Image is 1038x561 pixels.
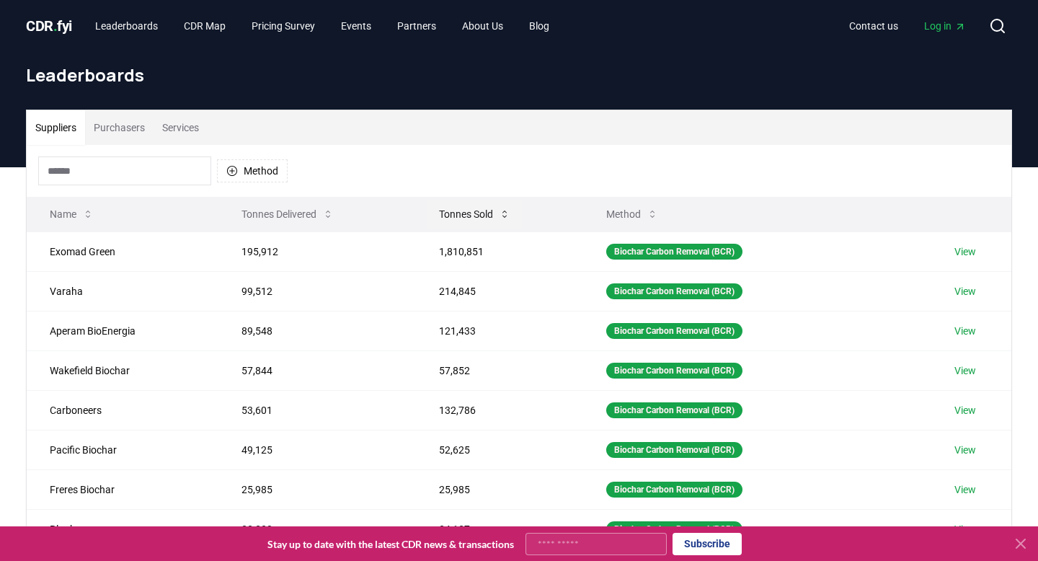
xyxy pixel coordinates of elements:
a: Events [329,13,383,39]
a: View [954,443,976,457]
td: 195,912 [218,231,415,271]
div: Biochar Carbon Removal (BCR) [606,323,742,339]
a: Leaderboards [84,13,169,39]
a: View [954,522,976,536]
button: Name [38,200,105,229]
td: Freres Biochar [27,469,218,509]
a: View [954,403,976,418]
a: View [954,284,976,299]
td: 89,548 [218,311,415,350]
a: View [954,244,976,259]
td: 53,601 [218,390,415,430]
td: Aperam BioEnergia [27,311,218,350]
a: CDR Map [172,13,237,39]
a: Contact us [838,13,910,39]
td: 57,852 [416,350,583,390]
td: 121,433 [416,311,583,350]
td: 25,985 [218,469,415,509]
a: View [954,324,976,338]
td: Varaha [27,271,218,311]
nav: Main [838,13,977,39]
button: Method [217,159,288,182]
td: 49,125 [218,430,415,469]
nav: Main [84,13,561,39]
td: 25,985 [416,469,583,509]
a: Partners [386,13,448,39]
td: 214,845 [416,271,583,311]
a: CDR.fyi [26,16,72,36]
td: 57,844 [218,350,415,390]
button: Suppliers [27,110,85,145]
h1: Leaderboards [26,63,1012,87]
td: Carboneers [27,390,218,430]
a: Blog [518,13,561,39]
div: Biochar Carbon Removal (BCR) [606,363,742,379]
a: View [954,482,976,497]
button: Purchasers [85,110,154,145]
a: About Us [451,13,515,39]
div: Biochar Carbon Removal (BCR) [606,244,742,260]
button: Tonnes Sold [427,200,522,229]
td: Planboo [27,509,218,549]
div: Biochar Carbon Removal (BCR) [606,442,742,458]
a: Log in [913,13,977,39]
span: Log in [924,19,966,33]
button: Method [595,200,670,229]
button: Services [154,110,208,145]
td: 34,137 [416,509,583,549]
span: . [53,17,58,35]
td: 52,625 [416,430,583,469]
span: CDR fyi [26,17,72,35]
td: Exomad Green [27,231,218,271]
div: Biochar Carbon Removal (BCR) [606,283,742,299]
div: Biochar Carbon Removal (BCR) [606,521,742,537]
a: View [954,363,976,378]
td: Wakefield Biochar [27,350,218,390]
td: Pacific Biochar [27,430,218,469]
td: 99,512 [218,271,415,311]
div: Biochar Carbon Removal (BCR) [606,482,742,498]
button: Tonnes Delivered [230,200,345,229]
td: 1,810,851 [416,231,583,271]
td: 23,320 [218,509,415,549]
div: Biochar Carbon Removal (BCR) [606,402,742,418]
a: Pricing Survey [240,13,327,39]
td: 132,786 [416,390,583,430]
